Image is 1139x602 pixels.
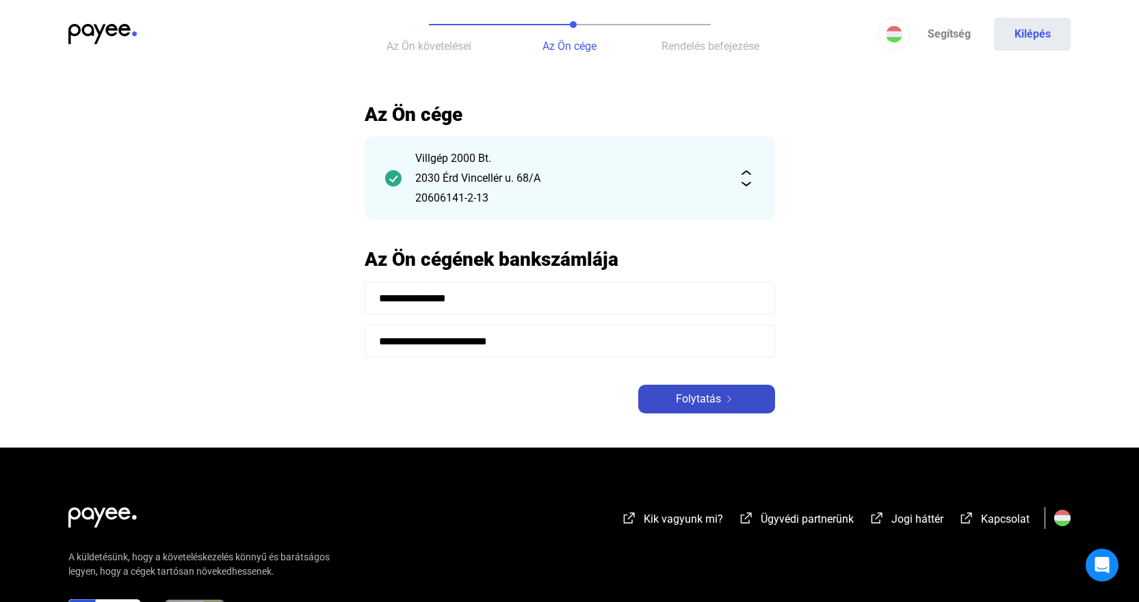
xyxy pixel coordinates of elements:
[365,102,775,126] h2: Az Ön cége
[1086,549,1118,582] div: Open Intercom Messenger
[878,18,911,51] button: HU
[621,515,723,528] a: external-link-whiteKik vagyunk mi?
[958,515,1030,528] a: external-link-whiteKapcsolat
[415,170,724,187] div: 2030 Érd Vincellér u. 68/A
[644,512,723,525] span: Kik vagyunk mi?
[738,515,854,528] a: external-link-whiteÜgyvédi partnerünk
[891,512,943,525] span: Jogi háttér
[869,511,885,525] img: external-link-white
[68,24,137,44] img: payee-logo
[869,515,943,528] a: external-link-whiteJogi háttér
[994,18,1071,51] button: Kilépés
[981,512,1030,525] span: Kapcsolat
[68,500,137,528] img: white-payee-white-dot.svg
[662,40,759,53] span: Rendelés befejezése
[387,40,471,53] span: Az Ön követelései
[415,190,724,206] div: 20606141-2-13
[738,170,755,187] img: expand
[1054,510,1071,526] img: HU.svg
[542,40,597,53] span: Az Ön cége
[958,511,975,525] img: external-link-white
[385,170,402,187] img: checkmark-darker-green-circle
[738,511,755,525] img: external-link-white
[365,247,775,271] h2: Az Ön cégének bankszámlája
[721,396,737,402] img: arrow-right-white
[638,385,775,413] button: Folytatásarrow-right-white
[621,511,638,525] img: external-link-white
[676,391,721,407] span: Folytatás
[761,512,854,525] span: Ügyvédi partnerünk
[415,150,724,167] div: Villgép 2000 Bt.
[886,26,902,42] img: HU
[911,18,987,51] a: Segítség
